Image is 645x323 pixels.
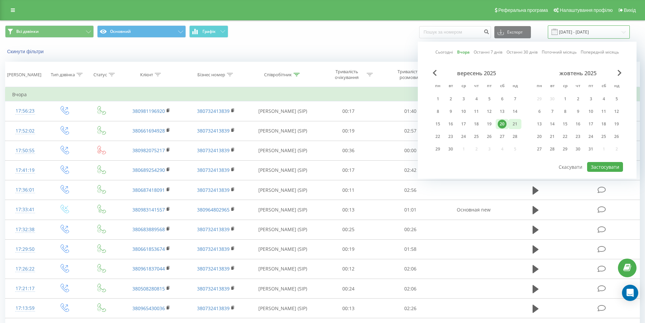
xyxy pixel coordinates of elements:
[472,107,481,116] div: 11
[433,95,442,103] div: 1
[197,206,230,213] a: 380964802965
[584,106,597,117] div: пт 10 жовт 2025 р.
[132,246,165,252] a: 380661853674
[140,72,153,78] div: Клієнт
[202,29,216,34] span: Графік
[380,101,442,121] td: 01:40
[533,106,546,117] div: пн 6 жовт 2025 р.
[586,81,596,92] abbr: п’ятниця
[380,299,442,318] td: 02:26
[444,144,457,154] div: вт 30 вер 2025 р.
[574,95,582,103] div: 2
[446,95,455,103] div: 2
[535,145,544,154] div: 27
[132,285,165,292] a: 380508280815
[483,132,496,142] div: пт 26 вер 2025 р.
[548,107,557,116] div: 7
[624,7,636,13] span: Вихід
[494,26,531,38] button: Експорт
[459,107,468,116] div: 10
[584,119,597,129] div: пт 17 жовт 2025 р.
[586,107,595,116] div: 10
[459,95,468,103] div: 3
[597,106,610,117] div: сб 11 жовт 2025 р.
[470,106,483,117] div: чт 11 вер 2025 р.
[431,119,444,129] div: пн 15 вер 2025 р.
[507,49,538,55] a: Останні 30 днів
[472,132,481,141] div: 25
[509,119,521,129] div: нд 21 вер 2025 р.
[197,246,230,252] a: 380732413839
[318,101,380,121] td: 00:17
[12,282,38,295] div: 17:21:17
[485,132,494,141] div: 26
[496,132,509,142] div: сб 27 вер 2025 р.
[610,119,623,129] div: нд 19 жовт 2025 р.
[559,106,572,117] div: ср 8 жовт 2025 р.
[485,120,494,128] div: 19
[97,25,186,38] button: Основний
[470,132,483,142] div: чт 25 вер 2025 р.
[318,200,380,220] td: 00:13
[248,299,318,318] td: [PERSON_NAME] (SIP)
[12,124,38,138] div: 17:52:02
[534,81,544,92] abbr: понеділок
[380,279,442,299] td: 02:06
[318,299,380,318] td: 00:13
[444,106,457,117] div: вт 9 вер 2025 р.
[459,120,468,128] div: 17
[559,144,572,154] div: ср 29 жовт 2025 р.
[433,132,442,141] div: 22
[587,162,623,172] button: Застосувати
[197,226,230,233] a: 380732413839
[457,132,470,142] div: ср 24 вер 2025 р.
[132,167,165,173] a: 380689254290
[498,95,507,103] div: 6
[380,259,442,279] td: 02:06
[546,119,559,129] div: вт 14 жовт 2025 р.
[264,72,292,78] div: Співробітник
[197,305,230,311] a: 380732413839
[574,145,582,154] div: 30
[548,120,557,128] div: 14
[12,104,38,118] div: 17:56:23
[318,141,380,160] td: 00:36
[485,107,494,116] div: 12
[197,147,230,154] a: 380732413839
[559,119,572,129] div: ср 15 жовт 2025 р.
[132,108,165,114] a: 380981196920
[599,132,608,141] div: 25
[248,279,318,299] td: [PERSON_NAME] (SIP)
[431,94,444,104] div: пн 1 вер 2025 р.
[431,132,444,142] div: пн 22 вер 2025 р.
[584,132,597,142] div: пт 24 жовт 2025 р.
[446,145,455,154] div: 30
[433,145,442,154] div: 29
[431,106,444,117] div: пн 8 вер 2025 р.
[248,160,318,180] td: [PERSON_NAME] (SIP)
[457,94,470,104] div: ср 3 вер 2025 р.
[472,120,481,128] div: 18
[511,132,519,141] div: 28
[12,262,38,276] div: 17:26:22
[189,25,228,38] button: Графік
[12,203,38,216] div: 17:33:41
[535,107,544,116] div: 6
[419,26,491,38] input: Пошук за номером
[597,132,610,142] div: сб 25 жовт 2025 р.
[548,132,557,141] div: 21
[511,95,519,103] div: 7
[5,48,47,55] button: Скинути фільтри
[572,132,584,142] div: чт 23 жовт 2025 р.
[611,81,622,92] abbr: неділя
[446,120,455,128] div: 16
[51,72,75,78] div: Тип дзвінка
[610,94,623,104] div: нд 5 жовт 2025 р.
[318,239,380,259] td: 00:19
[484,81,494,92] abbr: п’ятниця
[483,106,496,117] div: пт 12 вер 2025 р.
[573,81,583,92] abbr: четвер
[318,279,380,299] td: 00:24
[12,302,38,315] div: 17:13:59
[132,305,165,311] a: 380965430036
